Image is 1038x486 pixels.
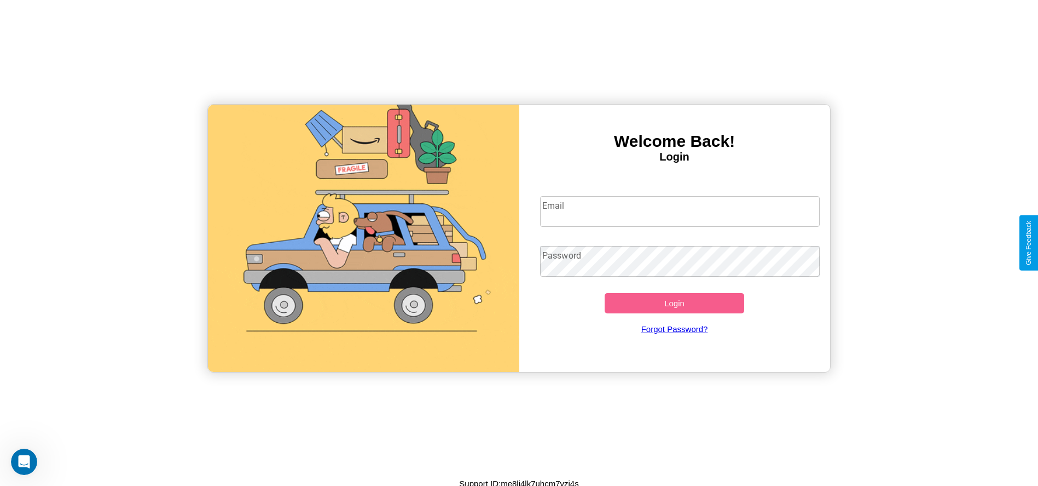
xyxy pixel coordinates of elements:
div: Give Feedback [1025,221,1033,265]
h4: Login [519,151,830,163]
img: gif [208,105,519,372]
button: Login [605,293,745,313]
iframe: Intercom live chat [11,449,37,475]
a: Forgot Password? [535,313,814,345]
h3: Welcome Back! [519,132,830,151]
